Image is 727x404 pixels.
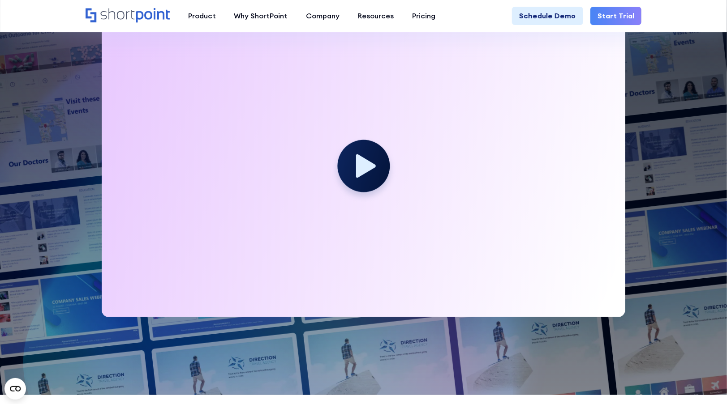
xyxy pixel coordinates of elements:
div: Pricing [412,10,435,21]
a: Schedule Demo [512,7,583,25]
iframe: Chat Widget [682,361,727,404]
div: Product [188,10,216,21]
div: Company [306,10,340,21]
a: Company [297,7,349,25]
a: Why ShortPoint [225,7,297,25]
a: Pricing [403,7,445,25]
a: Resources [348,7,403,25]
div: Why ShortPoint [234,10,288,21]
a: Home [86,8,170,24]
a: Product [179,7,225,25]
button: Open CMP widget [4,378,26,400]
div: Resources [358,10,394,21]
a: Start Trial [590,7,641,25]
